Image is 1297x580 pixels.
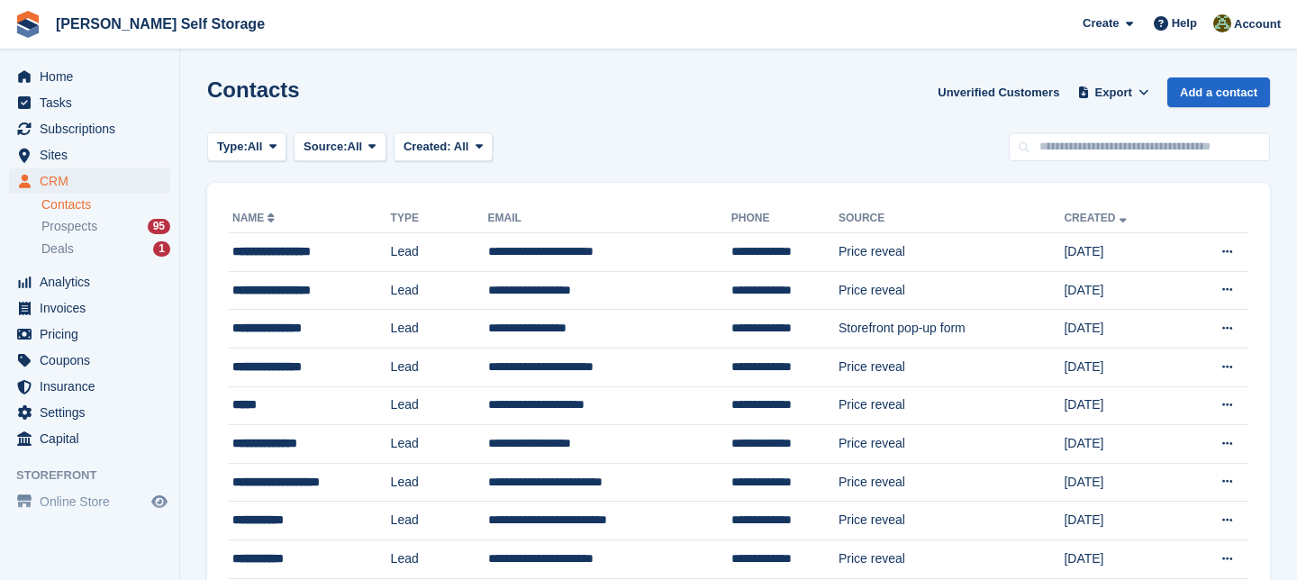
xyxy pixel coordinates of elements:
a: menu [9,269,170,295]
a: menu [9,168,170,194]
a: Unverified Customers [930,77,1066,107]
td: [DATE] [1064,425,1181,464]
a: menu [9,64,170,89]
a: menu [9,400,170,425]
td: [DATE] [1064,310,1181,349]
a: menu [9,426,170,451]
a: menu [9,348,170,373]
td: Storefront pop-up form [839,310,1064,349]
td: Lead [391,310,488,349]
div: 1 [153,241,170,257]
td: Lead [391,386,488,425]
span: Prospects [41,218,97,235]
td: Price reveal [839,425,1064,464]
a: Deals 1 [41,240,170,258]
span: Coupons [40,348,148,373]
th: Email [488,204,731,233]
td: Price reveal [839,502,1064,540]
td: Lead [391,502,488,540]
span: Subscriptions [40,116,148,141]
a: Add a contact [1167,77,1270,107]
th: Source [839,204,1064,233]
span: Pricing [40,322,148,347]
td: [DATE] [1064,348,1181,386]
a: menu [9,295,170,321]
span: CRM [40,168,148,194]
td: [DATE] [1064,463,1181,502]
a: menu [9,322,170,347]
span: All [454,140,469,153]
a: menu [9,90,170,115]
span: Settings [40,400,148,425]
a: Prospects 95 [41,217,170,236]
span: Account [1234,15,1281,33]
a: menu [9,374,170,399]
td: [DATE] [1064,233,1181,272]
td: Lead [391,425,488,464]
span: Storefront [16,467,179,485]
span: Insurance [40,374,148,399]
span: Analytics [40,269,148,295]
td: Lead [391,233,488,272]
button: Export [1074,77,1153,107]
button: Source: All [294,132,386,162]
a: menu [9,489,170,514]
td: Price reveal [839,539,1064,578]
span: Tasks [40,90,148,115]
a: menu [9,116,170,141]
td: Lead [391,348,488,386]
button: Created: All [394,132,493,162]
th: Type [391,204,488,233]
button: Type: All [207,132,286,162]
span: Deals [41,240,74,258]
td: Price reveal [839,386,1064,425]
h1: Contacts [207,77,300,102]
td: [DATE] [1064,271,1181,310]
span: Source: [304,138,347,156]
span: Home [40,64,148,89]
a: Name [232,212,278,224]
img: Karl [1213,14,1231,32]
span: All [248,138,263,156]
td: [DATE] [1064,539,1181,578]
a: menu [9,142,170,168]
td: Price reveal [839,271,1064,310]
span: Sites [40,142,148,168]
th: Phone [731,204,839,233]
img: stora-icon-8386f47178a22dfd0bd8f6a31ec36ba5ce8667c1dd55bd0f319d3a0aa187defe.svg [14,11,41,38]
td: Price reveal [839,463,1064,502]
span: Created: [404,140,451,153]
span: Type: [217,138,248,156]
span: Export [1095,84,1132,102]
a: Contacts [41,196,170,213]
span: Capital [40,426,148,451]
span: Invoices [40,295,148,321]
td: [DATE] [1064,502,1181,540]
td: Lead [391,463,488,502]
a: Created [1064,212,1129,224]
span: All [348,138,363,156]
span: Online Store [40,489,148,514]
td: [DATE] [1064,386,1181,425]
div: 95 [148,219,170,234]
td: Price reveal [839,233,1064,272]
td: Lead [391,271,488,310]
a: [PERSON_NAME] Self Storage [49,9,272,39]
td: Lead [391,539,488,578]
a: Preview store [149,491,170,512]
span: Create [1083,14,1119,32]
span: Help [1172,14,1197,32]
td: Price reveal [839,348,1064,386]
